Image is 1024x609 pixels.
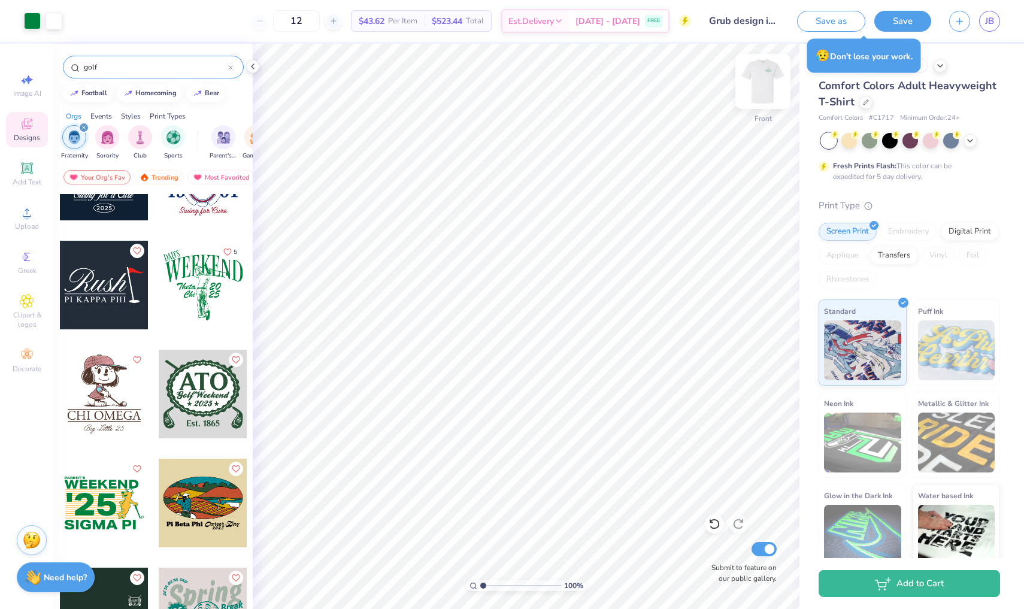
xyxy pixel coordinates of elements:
[6,310,48,329] span: Clipart & logos
[83,61,228,73] input: Try "Alpha"
[918,320,995,380] img: Puff Ink
[807,39,921,73] div: Don’t lose your work.
[193,173,202,181] img: most_fav.gif
[90,111,112,122] div: Events
[824,305,856,317] span: Standard
[61,125,88,160] button: filter button
[96,152,119,160] span: Sorority
[66,111,81,122] div: Orgs
[13,364,41,374] span: Decorate
[824,489,892,502] span: Glow in the Dark Ink
[797,11,865,32] button: Save as
[243,125,270,160] button: filter button
[164,152,183,160] span: Sports
[874,11,931,32] button: Save
[218,244,243,260] button: Like
[44,572,87,583] strong: Need help?
[134,152,147,160] span: Club
[128,125,152,160] div: filter for Club
[117,84,182,102] button: homecoming
[101,131,114,144] img: Sorority Image
[941,223,999,241] div: Digital Print
[130,353,144,367] button: Like
[13,177,41,187] span: Add Text
[234,249,237,255] span: 5
[869,113,894,123] span: # C1717
[833,160,980,182] div: This color can be expedited for 5 day delivery.
[819,199,1000,213] div: Print Type
[824,397,853,410] span: Neon Ink
[130,571,144,585] button: Like
[273,10,320,32] input: – –
[135,90,177,96] div: homecoming
[63,170,131,184] div: Your Org's Fav
[824,505,901,565] img: Glow in the Dark Ink
[819,223,877,241] div: Screen Print
[508,15,554,28] span: Est. Delivery
[69,90,79,97] img: trend_line.gif
[819,247,867,265] div: Applique
[186,84,225,102] button: bear
[824,413,901,472] img: Neon Ink
[121,111,141,122] div: Styles
[388,15,417,28] span: Per Item
[819,113,863,123] span: Comfort Colors
[739,57,787,105] img: Front
[61,125,88,160] div: filter for Fraternity
[700,9,788,33] input: Untitled Design
[187,170,255,184] div: Most Favorited
[95,125,119,160] button: filter button
[575,15,640,28] span: [DATE] - [DATE]
[15,222,39,231] span: Upload
[833,161,896,171] strong: Fresh Prints Flash:
[880,223,937,241] div: Embroidery
[979,11,1000,32] a: JB
[140,173,149,181] img: trending.gif
[210,125,237,160] div: filter for Parent's Weekend
[250,131,263,144] img: Game Day Image
[922,247,955,265] div: Vinyl
[918,397,989,410] span: Metallic & Glitter Ink
[134,170,184,184] div: Trending
[210,152,237,160] span: Parent's Weekend
[959,247,987,265] div: Foil
[918,505,995,565] img: Water based Ink
[210,125,237,160] button: filter button
[824,320,901,380] img: Standard
[870,247,918,265] div: Transfers
[68,131,81,144] img: Fraternity Image
[819,570,1000,597] button: Add to Cart
[705,562,777,584] label: Submit to feature on our public gallery.
[81,90,107,96] div: football
[205,90,219,96] div: bear
[918,305,943,317] span: Puff Ink
[918,489,973,502] span: Water based Ink
[166,131,180,144] img: Sports Image
[13,89,41,98] span: Image AI
[243,152,270,160] span: Game Day
[466,15,484,28] span: Total
[229,353,243,367] button: Like
[193,90,202,97] img: trend_line.gif
[819,271,877,289] div: Rhinestones
[985,14,994,28] span: JB
[918,413,995,472] img: Metallic & Glitter Ink
[134,131,147,144] img: Club Image
[819,78,996,109] span: Comfort Colors Adult Heavyweight T-Shirt
[243,125,270,160] div: filter for Game Day
[14,133,40,143] span: Designs
[18,266,37,275] span: Greek
[647,17,660,25] span: FREE
[217,131,231,144] img: Parent's Weekend Image
[229,462,243,476] button: Like
[130,462,144,476] button: Like
[161,125,185,160] button: filter button
[229,571,243,585] button: Like
[150,111,186,122] div: Print Types
[128,125,152,160] button: filter button
[359,15,384,28] span: $43.62
[95,125,119,160] div: filter for Sorority
[130,244,144,258] button: Like
[123,90,133,97] img: trend_line.gif
[61,152,88,160] span: Fraternity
